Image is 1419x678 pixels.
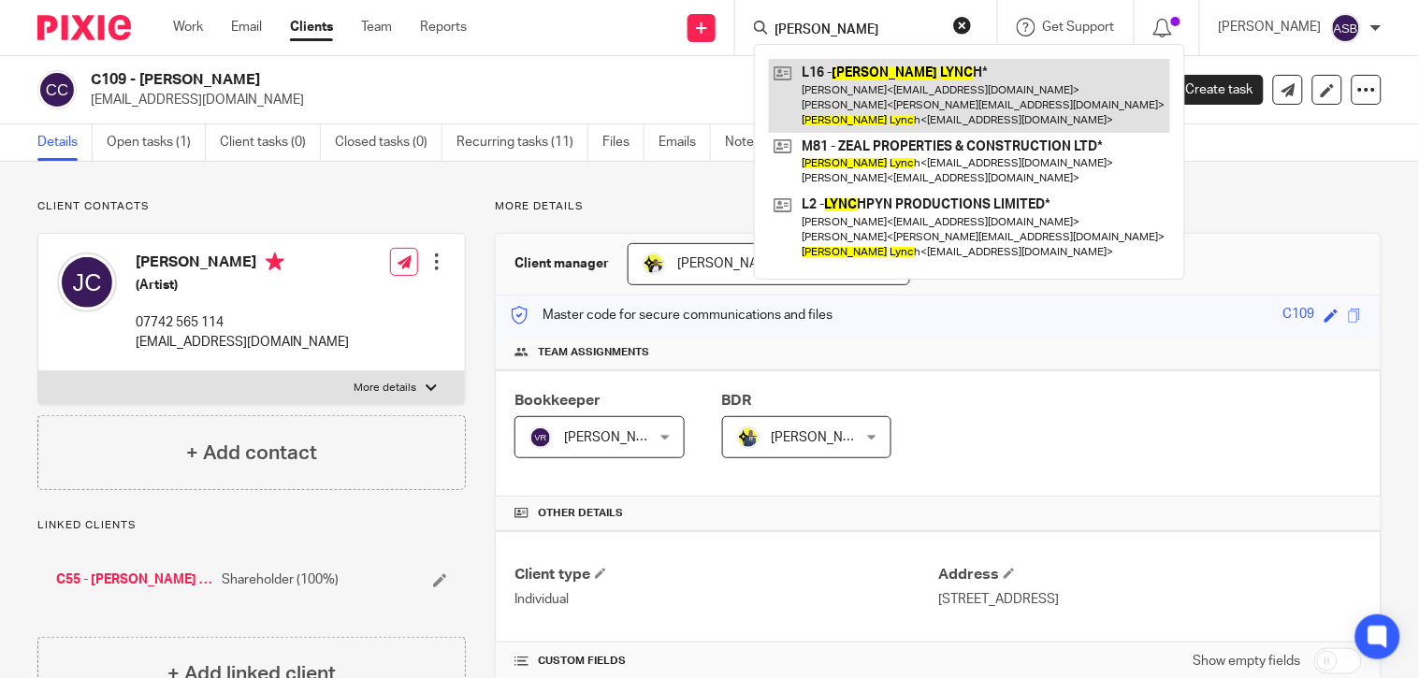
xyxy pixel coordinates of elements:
div: C109 [1283,305,1315,326]
a: Emails [659,124,711,161]
span: Team assignments [538,345,649,360]
h4: + Add contact [186,439,317,468]
p: 07742 565 114 [136,313,349,332]
h2: C109 - [PERSON_NAME] [91,70,919,90]
span: Shareholder (100%) [222,570,339,589]
span: [PERSON_NAME] [677,257,780,270]
a: Email [231,18,262,36]
p: [EMAIL_ADDRESS][DOMAIN_NAME] [136,333,349,352]
a: Clients [290,18,333,36]
a: Work [173,18,203,36]
h4: Client type [514,565,938,584]
img: Dennis-Starbridge.jpg [737,426,760,449]
a: Notes (0) [725,124,793,161]
img: Pixie [37,15,131,40]
a: Files [602,124,644,161]
span: Other details [538,506,623,521]
a: Recurring tasks (11) [456,124,588,161]
p: Master code for secure communications and files [510,306,833,325]
button: Clear [953,16,972,35]
h4: CUSTOM FIELDS [514,654,938,669]
img: Carine-Starbridge.jpg [643,252,665,275]
a: Create task [1155,75,1264,105]
p: [PERSON_NAME] [1219,18,1322,36]
span: [PERSON_NAME] [772,431,875,444]
span: [PERSON_NAME] [564,431,667,444]
a: Client tasks (0) [220,124,321,161]
h5: (Artist) [136,276,349,295]
span: Get Support [1043,21,1115,34]
a: Team [361,18,392,36]
a: Open tasks (1) [107,124,206,161]
img: svg%3E [57,252,117,312]
img: svg%3E [1331,13,1361,43]
i: Primary [266,252,284,271]
a: C55 - [PERSON_NAME] 1ST LTD [56,570,212,589]
img: svg%3E [529,426,552,449]
p: Individual [514,590,938,609]
span: Bookkeeper [514,393,601,408]
p: Client contacts [37,199,466,214]
span: BDR [722,393,752,408]
p: [STREET_ADDRESS] [938,590,1362,609]
h3: Client manager [514,254,609,273]
img: svg%3E [37,70,77,109]
p: Linked clients [37,518,466,533]
h4: Address [938,565,1362,584]
a: Details [37,124,93,161]
label: Show empty fields [1194,652,1301,671]
a: Closed tasks (0) [335,124,442,161]
p: More details [495,199,1382,214]
p: [EMAIL_ADDRESS][DOMAIN_NAME] [91,91,1127,109]
h4: [PERSON_NAME] [136,252,349,276]
a: Reports [420,18,467,36]
p: More details [354,381,416,396]
input: Search [773,22,941,39]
